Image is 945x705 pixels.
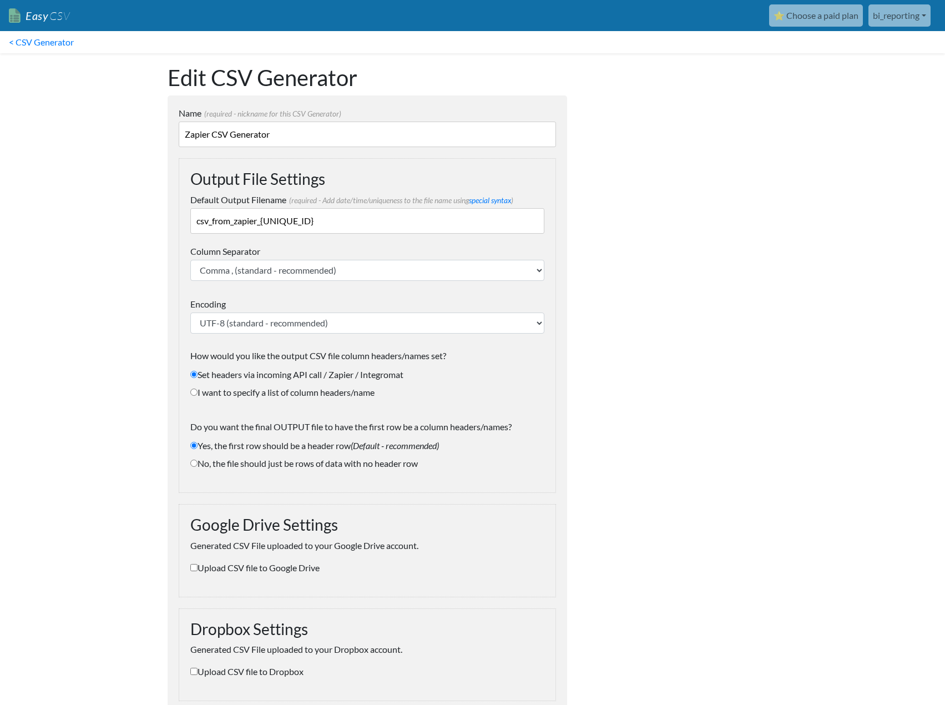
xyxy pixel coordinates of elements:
[190,386,544,399] label: I want to specify a list of column headers/name
[190,460,198,467] input: No, the file should just be rows of data with no header row
[179,122,556,147] input: example: Leads to SFTP
[190,516,544,535] h3: Google Drive Settings
[201,109,341,118] span: (required - nickname for this CSV Generator)
[9,4,70,27] a: EasyCSV
[190,668,198,675] input: Upload CSV file to Dropbox
[190,368,544,381] label: Set headers via incoming API call / Zapier / Integromat
[179,107,556,120] label: Name
[190,643,544,656] p: Generated CSV File uploaded to your Dropbox account.
[351,440,439,451] i: (Default - recommended)
[190,350,544,361] h6: How would you like the output CSV file column headers/names set?
[190,170,544,189] h3: Output File Settings
[190,371,198,378] input: Set headers via incoming API call / Zapier / Integromat
[190,298,544,311] label: Encoding
[190,564,198,571] input: Upload CSV file to Google Drive
[190,539,544,552] p: Generated CSV File uploaded to your Google Drive account.
[190,389,198,396] input: I want to specify a list of column headers/name
[190,245,544,258] label: Column Separator
[286,196,513,205] span: (required - Add date/time/uniqueness to the file name using )
[190,439,544,452] label: Yes, the first row should be a header row
[190,193,544,207] label: Default Output Filename
[190,208,544,234] input: example filename: leads_from_hubspot_{MMDDYYYY}
[469,196,511,205] a: special syntax
[190,665,544,678] label: Upload CSV file to Dropbox
[769,4,863,27] a: ⭐ Choose a paid plan
[48,9,70,23] span: CSV
[190,620,544,639] h3: Dropbox Settings
[168,64,567,91] h1: Edit CSV Generator
[190,457,544,470] label: No, the file should just be rows of data with no header row
[190,561,544,575] label: Upload CSV file to Google Drive
[190,421,544,432] h6: Do you want the final OUTPUT file to have the first row be a column headers/names?
[868,4,931,27] a: bi_reporting
[190,442,198,449] input: Yes, the first row should be a header row(Default - recommended)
